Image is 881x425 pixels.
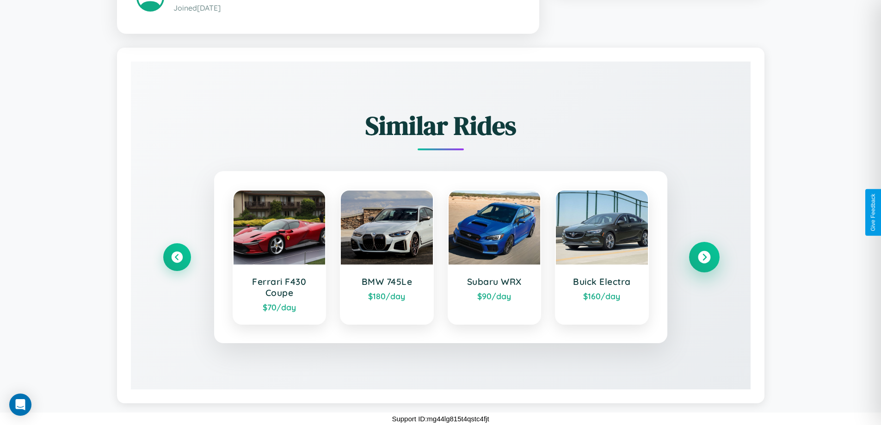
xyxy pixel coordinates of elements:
h3: Subaru WRX [458,276,531,287]
a: Buick Electra$160/day [555,190,649,325]
p: Support ID: mg44lg815t4qstc4fjt [392,413,489,425]
a: BMW 745Le$180/day [340,190,434,325]
div: $ 90 /day [458,291,531,301]
h3: Ferrari F430 Coupe [243,276,316,298]
p: Joined [DATE] [173,1,520,15]
a: Subaru WRX$90/day [448,190,542,325]
div: Give Feedback [870,194,876,231]
div: $ 160 /day [565,291,639,301]
div: $ 180 /day [350,291,424,301]
div: Open Intercom Messenger [9,394,31,416]
a: Ferrari F430 Coupe$70/day [233,190,327,325]
h3: Buick Electra [565,276,639,287]
div: $ 70 /day [243,302,316,312]
h2: Similar Rides [163,108,718,143]
h3: BMW 745Le [350,276,424,287]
